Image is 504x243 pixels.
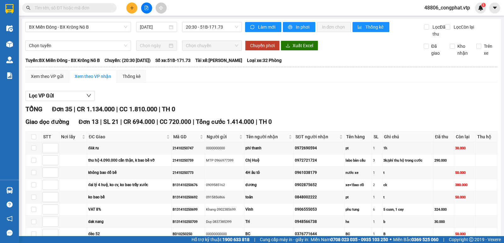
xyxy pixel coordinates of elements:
[75,73,111,80] div: Xem theo VP nhận
[206,158,243,163] div: MTP 0966977399
[281,41,318,51] button: downloadXuất Excel
[172,142,205,154] td: 21410250747
[193,118,194,125] span: |
[89,133,165,140] span: ĐC Giao
[295,182,343,188] div: 0902875652
[451,24,475,30] span: Lọc Còn lại
[383,182,432,188] div: ck
[295,170,343,176] div: 0961038179
[244,216,294,228] td: Tri
[88,182,170,188] div: đai lý 4 huệ, ko cv, ko bao trầy xước
[173,207,204,212] div: B131410250699
[373,170,381,175] div: 1
[245,207,293,213] div: Vinh
[293,42,313,49] span: Xuất Excel
[311,236,388,243] span: Miền Nam
[245,231,293,237] div: BC
[159,105,160,113] span: |
[244,154,294,167] td: Chị Huệ
[172,228,205,240] td: BD10250250
[42,132,60,142] th: STT
[373,219,381,224] div: 1
[245,145,293,151] div: phi thanh
[411,237,438,242] strong: 0369 525 060
[294,216,345,228] td: 0948566738
[254,236,255,243] span: |
[294,228,345,240] td: 0376771644
[430,24,446,37] span: Lọc Đã thu
[144,6,149,10] span: file-add
[373,195,381,200] div: 1
[172,191,205,203] td: B131410250692
[173,231,204,237] div: BD10250250
[126,3,137,14] button: plus
[245,194,293,200] div: toản
[383,219,432,224] div: b
[244,167,294,179] td: 4H âu tô
[455,146,474,151] div: 30.000
[489,3,500,14] button: caret-down
[346,182,371,188] div: xe+1bao đồ
[26,6,31,10] span: search
[173,219,204,224] div: B131410250709
[383,231,432,237] div: B
[31,73,63,80] div: Xem theo VP gửi
[173,195,204,200] div: B131410250692
[419,4,475,12] span: 48806_congphat.vtp
[476,132,497,142] th: Thu hộ
[244,203,294,216] td: Vinh
[206,146,243,151] div: 0000000000
[172,203,205,216] td: B131410250699
[7,216,13,222] span: notification
[172,167,205,179] td: 21410250773
[120,118,122,125] span: |
[88,157,170,163] div: thu hộ 4.090.000 cẩn thận, k bao bể vỡ
[455,182,474,188] div: 380.000
[119,105,157,113] span: CC 1.810.000
[26,118,69,125] span: Giao dọc đường
[7,230,13,236] span: message
[246,133,287,140] span: Tên người nhận
[345,132,372,142] th: Tên hàng
[295,219,343,225] div: 0948566738
[6,41,13,47] img: warehouse-icon
[393,236,438,243] span: Miền Bắc
[140,42,168,49] input: Chọn ngày
[5,4,14,14] img: logo-vxr
[26,58,100,63] b: Tuyến: BX Miền Đông - BX Krông Nô B
[373,158,381,163] div: 3
[88,207,170,213] div: VAT 8%
[26,105,43,113] span: TỔNG
[256,118,257,125] span: |
[88,219,170,225] div: dak nang
[79,118,99,125] span: Đơn 13
[481,3,486,7] sup: 1
[206,207,243,212] div: Khang 0902385699
[295,133,338,140] span: SĐT người nhận
[157,118,158,125] span: |
[482,3,484,7] span: 1
[478,5,484,11] img: icon-new-feature
[245,170,293,176] div: 4H âu tô
[29,22,127,32] span: BX Miền Đông - BX Krông Nô B
[288,25,293,30] span: printer
[6,72,13,79] img: solution-icon
[346,195,371,200] div: pt
[26,91,95,101] button: Lọc VP Gửi
[390,238,392,241] span: ⚪️
[469,237,473,242] span: copyright
[373,231,381,237] div: 1
[294,167,345,179] td: 0961038179
[296,24,310,30] span: In phơi
[295,145,343,151] div: 0972690594
[207,133,238,140] span: Người gửi
[492,5,498,11] span: caret-down
[244,179,294,191] td: dương
[77,105,115,113] span: CR 1.134.000
[373,207,381,212] div: 6
[383,158,432,163] div: 3k/phí thu hộ trong cước
[206,219,243,224] div: Duy 0837385399
[196,118,254,125] span: Tổng cước 1.414.000
[155,57,191,64] span: Số xe: 51B-171.73
[454,132,476,142] th: Còn lại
